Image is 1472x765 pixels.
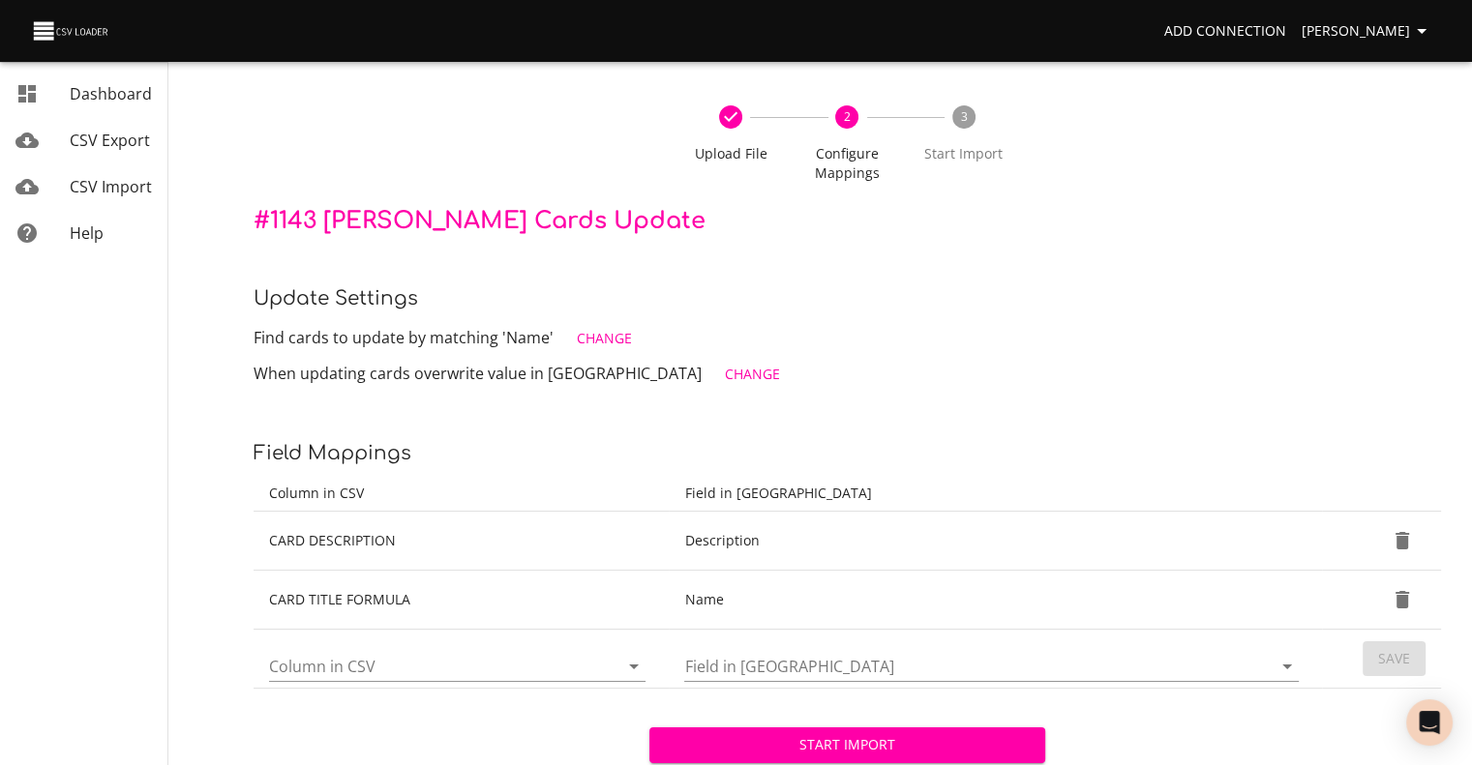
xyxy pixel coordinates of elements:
[70,176,152,197] span: CSV Import
[254,321,1441,357] p: Find cards to update by matching 'Name'
[725,363,780,387] span: Change
[1157,14,1294,49] a: Add Connection
[70,83,152,104] span: Dashboard
[620,653,647,680] button: Open
[1274,653,1301,680] button: Open
[254,287,418,309] span: Update settings
[569,321,640,357] button: Change
[254,571,669,630] td: CARD TITLE FORMULA
[31,17,112,44] img: CSV Loader
[665,733,1030,757] span: Start Import
[1294,14,1441,49] button: [PERSON_NAME]
[254,362,702,383] span: When updating cards overwrite value in [GEOGRAPHIC_DATA]
[1379,517,1426,564] button: Delete
[669,512,1322,571] td: Description
[914,144,1014,163] span: Start Import
[70,130,150,151] span: CSV Export
[1302,19,1433,44] span: [PERSON_NAME]
[254,476,669,512] th: Column in CSV
[844,108,851,125] text: 2
[796,144,897,183] span: Configure Mappings
[669,476,1322,512] th: Field in [GEOGRAPHIC_DATA]
[960,108,967,125] text: 3
[70,222,104,244] span: Help
[577,327,632,351] span: Change
[1406,699,1453,746] div: Open Intercom Messenger
[254,512,669,571] td: CARD DESCRIPTION
[1379,576,1426,623] button: Delete
[669,571,1322,630] td: Name
[254,442,411,464] span: Field Mappings
[254,208,706,234] span: # 1143 [PERSON_NAME] Cards Update
[717,357,788,393] button: Change
[1164,19,1286,44] span: Add Connection
[680,144,781,163] span: Upload File
[649,727,1045,763] button: Start Import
